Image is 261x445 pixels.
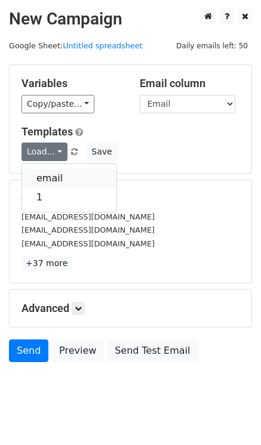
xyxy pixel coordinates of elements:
[22,169,116,188] a: email
[22,225,155,234] small: [EMAIL_ADDRESS][DOMAIN_NAME]
[86,143,117,161] button: Save
[22,302,239,315] h5: Advanced
[22,77,122,90] h5: Variables
[9,9,252,29] h2: New Campaign
[107,339,198,362] a: Send Test Email
[22,188,116,207] a: 1
[201,388,261,445] div: 聊天小组件
[22,143,67,161] a: Load...
[22,212,155,221] small: [EMAIL_ADDRESS][DOMAIN_NAME]
[172,39,252,52] span: Daily emails left: 50
[22,239,155,248] small: [EMAIL_ADDRESS][DOMAIN_NAME]
[172,41,252,50] a: Daily emails left: 50
[22,95,94,113] a: Copy/paste...
[140,77,240,90] h5: Email column
[22,256,72,271] a: +37 more
[51,339,104,362] a: Preview
[201,388,261,445] iframe: Chat Widget
[63,41,142,50] a: Untitled spreadsheet
[22,192,239,205] h5: 40 Recipients
[9,41,143,50] small: Google Sheet:
[9,339,48,362] a: Send
[22,125,73,138] a: Templates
